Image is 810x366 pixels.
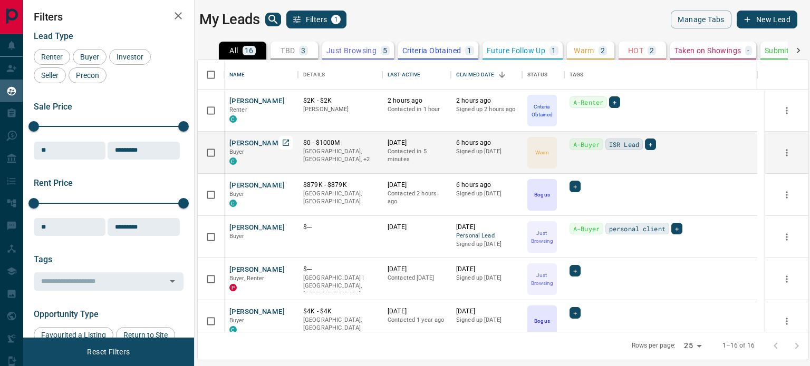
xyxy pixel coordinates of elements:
[229,106,247,113] span: Renter
[165,274,180,289] button: Open
[495,67,509,82] button: Sort
[534,191,549,199] p: Bogus
[552,47,556,54] p: 1
[34,254,52,264] span: Tags
[298,60,382,90] div: Details
[456,274,517,282] p: Signed up [DATE]
[229,139,285,149] button: [PERSON_NAME]
[402,47,461,54] p: Criteria Obtained
[229,181,285,191] button: [PERSON_NAME]
[34,31,73,41] span: Lead Type
[120,331,171,339] span: Return to Site
[109,49,151,65] div: Investor
[564,60,757,90] div: Tags
[609,223,666,234] span: personal client
[303,105,377,114] p: [PERSON_NAME]
[34,67,66,83] div: Seller
[779,313,795,329] button: more
[229,223,285,233] button: [PERSON_NAME]
[388,265,446,274] p: [DATE]
[34,327,113,343] div: Favourited a Listing
[229,307,285,317] button: [PERSON_NAME]
[570,265,581,276] div: +
[303,265,377,274] p: $---
[574,47,594,54] p: Warm
[265,13,281,26] button: search button
[388,139,446,147] p: [DATE]
[383,47,387,54] p: 5
[456,139,517,147] p: 6 hours ago
[451,60,522,90] div: Claimed Date
[645,139,656,150] div: +
[229,149,245,155] span: Buyer
[388,105,446,114] p: Contacted in 1 hour
[34,49,70,65] div: Renter
[680,338,705,353] div: 25
[456,60,495,90] div: Claimed Date
[628,47,643,54] p: HOT
[34,309,99,319] span: Opportunity Type
[528,103,556,118] p: Criteria Obtained
[303,60,325,90] div: Details
[573,223,600,234] span: A-Buyer
[388,181,446,190] p: [DATE]
[632,341,676,350] p: Rows per page:
[224,60,298,90] div: Name
[37,331,110,339] span: Favourited a Listing
[281,47,295,54] p: TBD
[649,139,652,150] span: +
[229,191,245,197] span: Buyer
[113,53,147,61] span: Investor
[303,274,377,299] p: [GEOGRAPHIC_DATA] | [GEOGRAPHIC_DATA], [GEOGRAPHIC_DATA]
[388,274,446,282] p: Contacted [DATE]
[650,47,654,54] p: 2
[303,147,377,164] p: Midtown | Central, Toronto
[388,96,446,105] p: 2 hours ago
[528,229,556,245] p: Just Browsing
[69,67,107,83] div: Precon
[675,223,679,234] span: +
[779,271,795,287] button: more
[73,49,107,65] div: Buyer
[601,47,605,54] p: 2
[609,139,639,150] span: ISR Lead
[456,96,517,105] p: 2 hours ago
[456,223,517,232] p: [DATE]
[382,60,451,90] div: Last Active
[229,233,245,240] span: Buyer
[456,316,517,324] p: Signed up [DATE]
[34,178,73,188] span: Rent Price
[229,47,238,54] p: All
[671,223,682,234] div: +
[456,232,517,241] span: Personal Lead
[467,47,471,54] p: 1
[303,181,377,190] p: $879K - $879K
[229,265,285,275] button: [PERSON_NAME]
[116,327,175,343] div: Return to Site
[72,71,103,80] span: Precon
[779,103,795,118] button: more
[303,139,377,147] p: $0 - $1000M
[199,11,260,28] h1: My Leads
[229,60,245,90] div: Name
[737,11,797,28] button: New Lead
[487,47,545,54] p: Future Follow Up
[534,317,549,325] p: Bogus
[779,187,795,203] button: more
[456,147,517,156] p: Signed up [DATE]
[388,190,446,206] p: Contacted 2 hours ago
[456,190,517,198] p: Signed up [DATE]
[573,139,600,150] span: A-Buyer
[229,157,237,165] div: condos.ca
[779,145,795,161] button: more
[388,307,446,316] p: [DATE]
[34,11,184,23] h2: Filters
[388,223,446,232] p: [DATE]
[456,307,517,316] p: [DATE]
[528,271,556,287] p: Just Browsing
[229,200,237,207] div: condos.ca
[37,53,66,61] span: Renter
[229,115,237,123] div: condos.ca
[570,181,581,192] div: +
[229,317,245,324] span: Buyer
